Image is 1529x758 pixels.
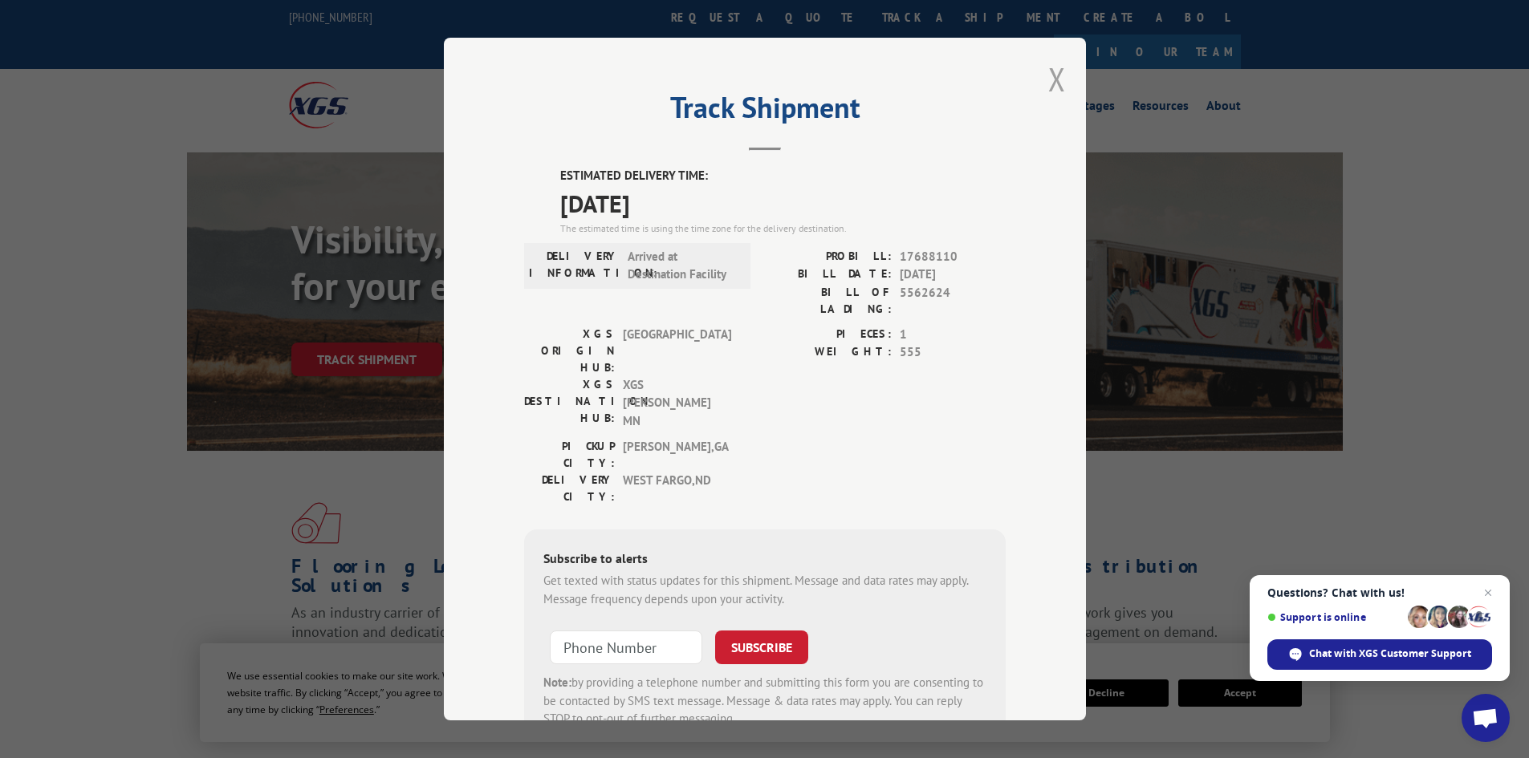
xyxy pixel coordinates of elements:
[900,284,1006,318] span: 5562624
[560,167,1006,185] label: ESTIMATED DELIVERY TIME:
[543,549,986,572] div: Subscribe to alerts
[1462,694,1510,742] div: Open chat
[1267,639,1492,670] div: Chat with XGS Customer Support
[529,248,620,284] label: DELIVERY INFORMATION:
[623,376,731,431] span: XGS [PERSON_NAME] MN
[543,674,986,728] div: by providing a telephone number and submitting this form you are consenting to be contacted by SM...
[765,326,892,344] label: PIECES:
[1309,647,1471,661] span: Chat with XGS Customer Support
[524,472,615,505] label: DELIVERY CITY:
[628,248,736,284] span: Arrived at Destination Facility
[543,572,986,608] div: Get texted with status updates for this shipment. Message and data rates may apply. Message frequ...
[765,266,892,284] label: BILL DATE:
[550,630,702,664] input: Phone Number
[524,96,1006,127] h2: Track Shipment
[623,472,731,505] span: WEST FARGO , ND
[1048,58,1066,100] button: Close modal
[623,438,731,472] span: [PERSON_NAME] , GA
[900,343,1006,362] span: 555
[900,266,1006,284] span: [DATE]
[524,438,615,472] label: PICKUP CITY:
[1267,611,1402,623] span: Support is online
[900,248,1006,266] span: 17688110
[524,376,615,431] label: XGS DESTINATION HUB:
[1478,583,1498,602] span: Close chat
[765,284,892,318] label: BILL OF LADING:
[900,326,1006,344] span: 1
[560,221,1006,236] div: The estimated time is using the time zone for the delivery destination.
[765,343,892,362] label: WEIGHT:
[623,326,731,376] span: [GEOGRAPHIC_DATA]
[524,326,615,376] label: XGS ORIGIN HUB:
[543,675,571,690] strong: Note:
[715,630,808,664] button: SUBSCRIBE
[560,185,1006,221] span: [DATE]
[1267,586,1492,599] span: Questions? Chat with us!
[765,248,892,266] label: PROBILL:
